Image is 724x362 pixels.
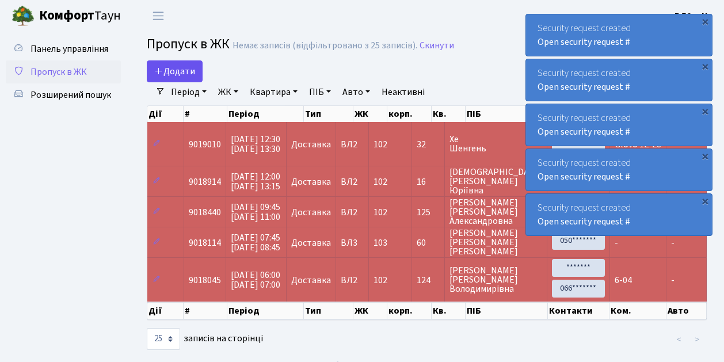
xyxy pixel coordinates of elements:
[671,274,675,287] span: -
[31,89,111,101] span: Розширений пошук
[374,274,387,287] span: 102
[214,82,243,102] a: ЖК
[189,206,221,219] span: 9018440
[526,14,712,56] div: Security request created
[341,140,364,149] span: ВЛ2
[227,106,304,122] th: Період
[184,106,227,122] th: #
[304,82,336,102] a: ПІБ
[147,60,203,82] a: Додати
[449,266,542,294] span: [PERSON_NAME] [PERSON_NAME] Володимирівна
[6,83,121,106] a: Розширений пошук
[526,149,712,190] div: Security request created
[189,176,221,188] span: 9018914
[699,105,711,117] div: ×
[699,60,711,72] div: ×
[39,6,94,25] b: Комфорт
[374,138,387,151] span: 102
[31,66,87,78] span: Пропуск в ЖК
[675,10,710,22] b: ВЛ2 -. К.
[231,170,280,193] span: [DATE] 12:00 [DATE] 13:15
[377,82,429,102] a: Неактивні
[699,195,711,207] div: ×
[615,274,632,287] span: 6-04
[374,176,387,188] span: 102
[291,238,331,247] span: Доставка
[31,43,108,55] span: Панель управління
[189,237,221,249] span: 9018114
[227,302,304,319] th: Період
[387,302,432,319] th: корп.
[615,237,618,249] span: -
[466,302,548,319] th: ПІБ
[417,140,440,149] span: 32
[699,150,711,162] div: ×
[353,106,387,122] th: ЖК
[374,206,387,219] span: 102
[538,81,630,93] a: Open security request #
[291,276,331,285] span: Доставка
[526,194,712,235] div: Security request created
[538,170,630,183] a: Open security request #
[699,16,711,27] div: ×
[6,60,121,83] a: Пропуск в ЖК
[548,302,609,319] th: Контакти
[420,40,454,51] a: Скинути
[387,106,432,122] th: корп.
[341,208,364,217] span: ВЛ2
[6,37,121,60] a: Панель управління
[449,198,542,226] span: [PERSON_NAME] [PERSON_NAME] Александровна
[417,208,440,217] span: 125
[526,59,712,101] div: Security request created
[231,269,280,291] span: [DATE] 06:00 [DATE] 07:00
[449,135,542,153] span: Хе Шенгень
[231,201,280,223] span: [DATE] 09:45 [DATE] 11:00
[291,140,331,149] span: Доставка
[374,237,387,249] span: 103
[189,138,221,151] span: 9019010
[338,82,375,102] a: Авто
[671,237,675,249] span: -
[526,104,712,146] div: Security request created
[417,276,440,285] span: 124
[341,177,364,186] span: ВЛ2
[432,106,466,122] th: Кв.
[609,302,667,319] th: Ком.
[449,167,542,195] span: [DEMOGRAPHIC_DATA] [PERSON_NAME] Юріївна
[147,302,184,319] th: Дії
[166,82,211,102] a: Період
[12,5,35,28] img: logo.png
[341,238,364,247] span: ВЛ3
[538,125,630,138] a: Open security request #
[189,274,221,287] span: 9018045
[233,40,417,51] div: Немає записів (відфільтровано з 25 записів).
[147,34,230,54] span: Пропуск в ЖК
[144,6,173,25] button: Переключити навігацію
[147,328,180,350] select: записів на сторінці
[304,302,353,319] th: Тип
[231,133,280,155] span: [DATE] 12:30 [DATE] 13:30
[666,302,707,319] th: Авто
[304,106,353,122] th: Тип
[291,177,331,186] span: Доставка
[184,302,227,319] th: #
[417,238,440,247] span: 60
[449,228,542,256] span: [PERSON_NAME] [PERSON_NAME] [PERSON_NAME]
[417,177,440,186] span: 16
[231,231,280,254] span: [DATE] 07:45 [DATE] 08:45
[154,65,195,78] span: Додати
[675,9,710,23] a: ВЛ2 -. К.
[147,106,184,122] th: Дії
[245,82,302,102] a: Квартира
[341,276,364,285] span: ВЛ2
[353,302,387,319] th: ЖК
[538,215,630,228] a: Open security request #
[147,328,263,350] label: записів на сторінці
[466,106,548,122] th: ПІБ
[538,36,630,48] a: Open security request #
[39,6,121,26] span: Таун
[432,302,466,319] th: Кв.
[291,208,331,217] span: Доставка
